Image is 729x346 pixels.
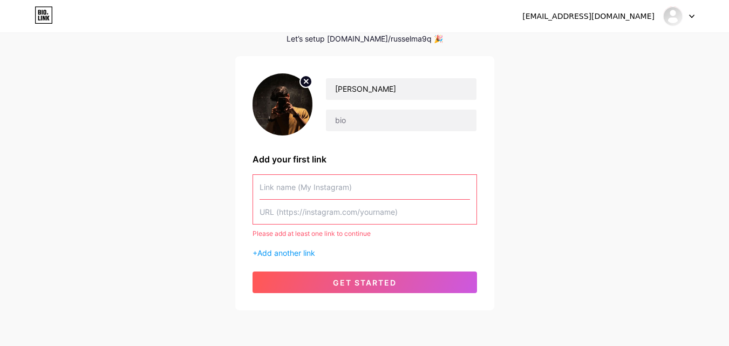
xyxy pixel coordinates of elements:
[235,35,494,43] div: Let’s setup [DOMAIN_NAME]/russelma9q 🎉
[663,6,683,26] img: Russel Mathew
[260,175,470,199] input: Link name (My Instagram)
[253,272,477,293] button: get started
[253,153,477,166] div: Add your first link
[326,110,476,131] input: bio
[260,200,470,224] input: URL (https://instagram.com/yourname)
[257,248,315,257] span: Add another link
[253,247,477,259] div: +
[326,78,476,100] input: Your name
[253,229,477,239] div: Please add at least one link to continue
[522,11,655,22] div: [EMAIL_ADDRESS][DOMAIN_NAME]
[333,278,397,287] span: get started
[253,73,313,135] img: profile pic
